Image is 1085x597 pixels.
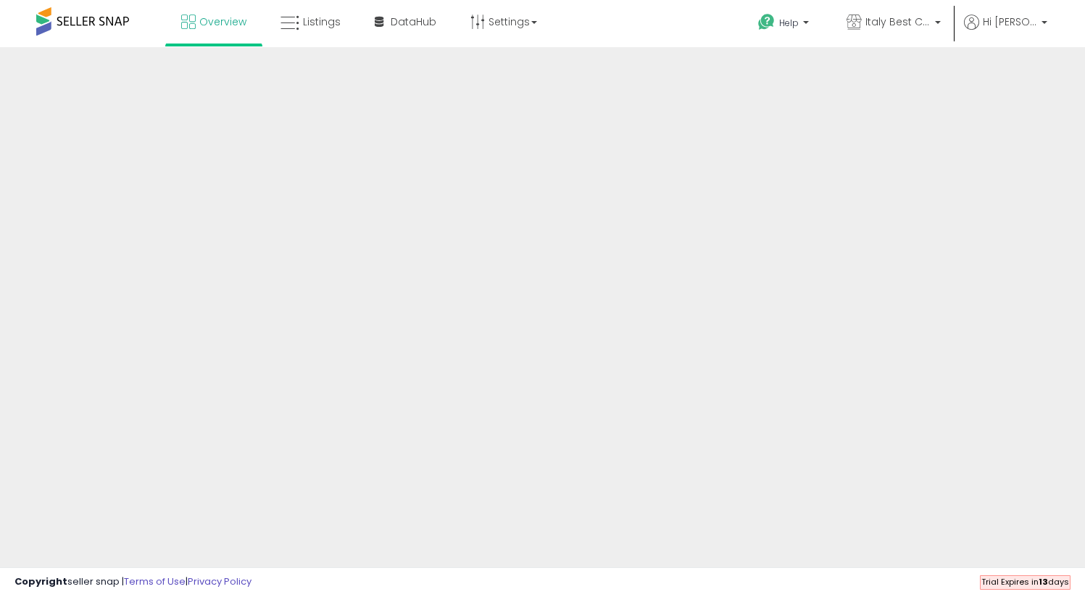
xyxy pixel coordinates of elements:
[747,2,823,47] a: Help
[14,575,67,588] strong: Copyright
[391,15,436,29] span: DataHub
[757,13,776,31] i: Get Help
[779,17,799,29] span: Help
[964,15,1047,47] a: Hi [PERSON_NAME]
[981,576,1069,588] span: Trial Expires in days
[303,15,341,29] span: Listings
[14,575,251,589] div: seller snap | |
[1039,576,1048,588] b: 13
[188,575,251,588] a: Privacy Policy
[199,15,246,29] span: Overview
[983,15,1037,29] span: Hi [PERSON_NAME]
[124,575,186,588] a: Terms of Use
[865,15,931,29] span: Italy Best Coffee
